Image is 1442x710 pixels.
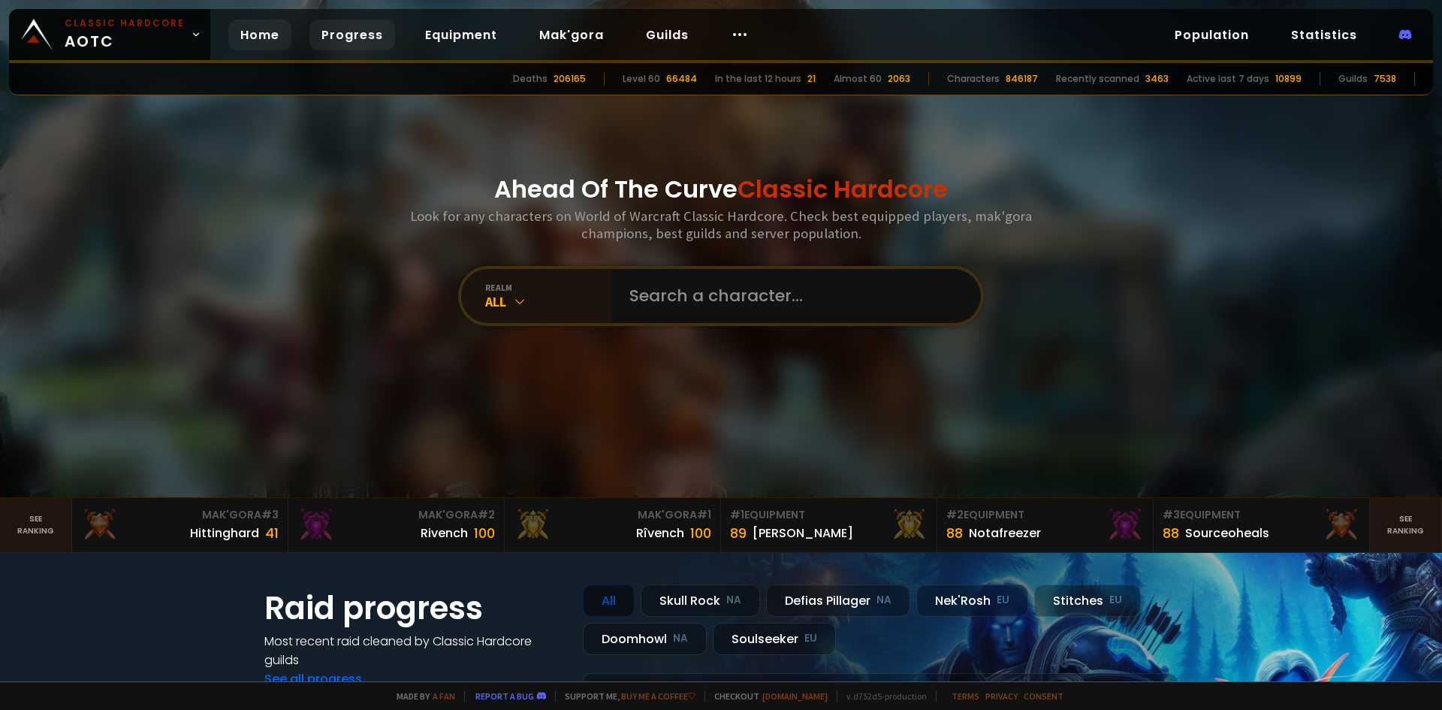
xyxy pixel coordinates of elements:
[1163,20,1261,50] a: Population
[190,524,259,542] div: Hittinghard
[726,593,741,608] small: NA
[65,17,185,30] small: Classic Hardcore
[916,585,1028,617] div: Nek'Rosh
[713,623,836,655] div: Soulseeker
[1185,524,1269,542] div: Sourceoheals
[514,507,711,523] div: Mak'Gora
[485,293,611,310] div: All
[478,507,495,522] span: # 2
[834,72,882,86] div: Almost 60
[766,585,910,617] div: Defias Pillager
[947,72,1000,86] div: Characters
[261,507,279,522] span: # 3
[876,593,891,608] small: NA
[1279,20,1369,50] a: Statistics
[264,585,565,632] h1: Raid progress
[721,498,937,552] a: #1Equipment89[PERSON_NAME]
[1006,72,1038,86] div: 846187
[309,20,395,50] a: Progress
[228,20,291,50] a: Home
[623,72,660,86] div: Level 60
[513,72,548,86] div: Deaths
[666,72,697,86] div: 66484
[485,282,611,293] div: realm
[730,507,928,523] div: Equipment
[288,498,505,552] a: Mak'Gora#2Rivench100
[1163,523,1179,543] div: 88
[762,690,828,702] a: [DOMAIN_NAME]
[421,524,468,542] div: Rivench
[264,670,362,687] a: See all progress
[1374,72,1396,86] div: 7538
[634,20,701,50] a: Guilds
[697,507,711,522] span: # 1
[1163,507,1180,522] span: # 3
[65,17,185,53] span: AOTC
[937,498,1154,552] a: #2Equipment88Notafreezer
[704,690,828,702] span: Checkout
[1275,72,1302,86] div: 10899
[265,523,279,543] div: 41
[413,20,509,50] a: Equipment
[946,507,964,522] span: # 2
[837,690,927,702] span: v. d752d5 - production
[738,172,948,206] span: Classic Hardcore
[1056,72,1139,86] div: Recently scanned
[807,72,816,86] div: 21
[620,269,963,323] input: Search a character...
[997,593,1009,608] small: EU
[1187,72,1269,86] div: Active last 7 days
[404,207,1038,242] h3: Look for any characters on World of Warcraft Classic Hardcore. Check best equipped players, mak'g...
[985,690,1018,702] a: Privacy
[433,690,455,702] a: a fan
[474,523,495,543] div: 100
[264,632,565,669] h4: Most recent raid cleaned by Classic Hardcore guilds
[1338,72,1368,86] div: Guilds
[1034,585,1141,617] div: Stitches
[494,171,948,207] h1: Ahead Of The Curve
[1370,498,1442,552] a: Seeranking
[946,507,1144,523] div: Equipment
[673,631,688,646] small: NA
[297,507,495,523] div: Mak'Gora
[388,690,455,702] span: Made by
[555,690,695,702] span: Support me,
[583,623,707,655] div: Doomhowl
[81,507,279,523] div: Mak'Gora
[753,524,853,542] div: [PERSON_NAME]
[690,523,711,543] div: 100
[1163,507,1360,523] div: Equipment
[1154,498,1370,552] a: #3Equipment88Sourceoheals
[730,507,744,522] span: # 1
[1109,593,1122,608] small: EU
[715,72,801,86] div: In the last 12 hours
[946,523,963,543] div: 88
[527,20,616,50] a: Mak'gora
[952,690,979,702] a: Terms
[1145,72,1169,86] div: 3463
[888,72,910,86] div: 2063
[72,498,288,552] a: Mak'Gora#3Hittinghard41
[641,585,760,617] div: Skull Rock
[621,690,695,702] a: Buy me a coffee
[475,690,534,702] a: Report a bug
[969,524,1041,542] div: Notafreezer
[583,585,635,617] div: All
[554,72,586,86] div: 206165
[9,9,210,60] a: Classic HardcoreAOTC
[1024,690,1063,702] a: Consent
[505,498,721,552] a: Mak'Gora#1Rîvench100
[730,523,747,543] div: 89
[804,631,817,646] small: EU
[636,524,684,542] div: Rîvench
